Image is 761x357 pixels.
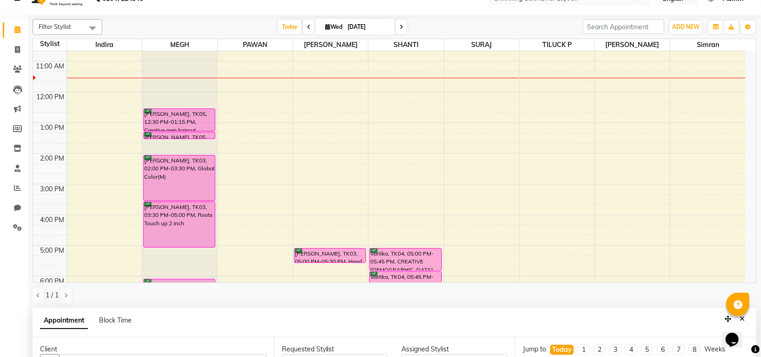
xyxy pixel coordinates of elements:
[218,39,293,51] span: PAWAN
[293,39,368,51] span: [PERSON_NAME]
[370,249,441,270] div: Varitka, TK04, 05:00 PM-05:45 PM, CREATIVE [DEMOGRAPHIC_DATA] HAIRCUT
[40,344,267,354] div: Client
[278,20,301,34] span: Today
[39,154,67,163] div: 2:00 PM
[34,61,67,71] div: 11:00 AM
[552,345,572,355] div: Today
[704,344,725,354] div: Weeks
[595,39,670,51] span: [PERSON_NAME]
[670,39,746,51] span: Simran
[657,344,669,355] li: 6
[401,344,507,354] div: Assigned Stylist
[39,246,67,256] div: 5:00 PM
[144,132,215,139] div: [PERSON_NAME], TK05, 01:15 PM-01:30 PM, [PERSON_NAME] desigh(craft)
[444,39,519,51] span: SURAJ
[641,344,653,355] li: 5
[39,123,67,133] div: 1:00 PM
[35,92,67,102] div: 12:00 PM
[144,155,215,201] div: [PERSON_NAME], TK03, 02:00 PM-03:30 PM, Global Color(M)
[578,344,590,355] li: 1
[673,344,685,355] li: 7
[40,312,88,329] span: Appointment
[722,320,752,348] iframe: chat widget
[39,215,67,225] div: 4:00 PM
[99,316,132,324] span: Block Time
[688,344,701,355] li: 8
[46,290,59,300] span: 1 / 1
[39,184,67,194] div: 3:00 PM
[368,39,443,51] span: SHANTI
[520,39,594,51] span: TILUCK P
[523,344,546,354] div: Jump to
[583,20,664,34] input: Search Appointment
[345,20,391,34] input: 2025-09-03
[670,20,702,34] button: ADD NEW
[39,276,67,286] div: 6:00 PM
[33,39,67,49] div: Stylist
[672,23,700,30] span: ADD NEW
[39,23,71,30] span: Filter Stylist
[67,39,142,51] span: Indira
[142,39,217,51] span: MEGH
[144,279,215,301] div: Alok, TK02, 06:00 PM-06:45 PM, Creative men haircut
[144,109,215,131] div: [PERSON_NAME], TK05, 12:30 PM-01:15 PM, Creative men haircut
[735,312,749,326] button: Close
[370,272,441,317] div: Varitka, TK04, 05:45 PM-07:15 PM, Global Color(M)
[594,344,606,355] li: 2
[294,249,366,263] div: [PERSON_NAME], TK03, 05:00 PM-05:30 PM, Head Massage (MEN)
[609,344,621,355] li: 3
[625,344,637,355] li: 4
[144,202,215,247] div: [PERSON_NAME], TK03, 03:30 PM-05:00 PM, Roots Touch up 2 inch
[282,344,388,354] div: Requested Stylist
[323,23,345,30] span: Wed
